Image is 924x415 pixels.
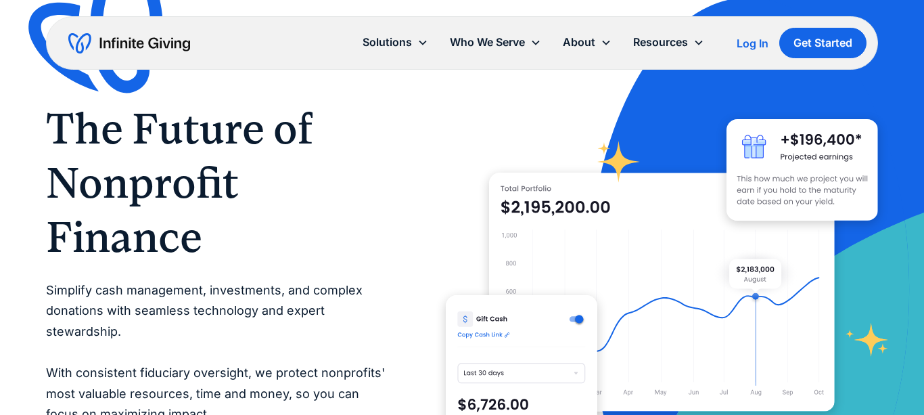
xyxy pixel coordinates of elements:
div: Resources [622,28,715,57]
a: Get Started [779,28,867,58]
a: home [68,32,190,54]
div: About [552,28,622,57]
div: Who We Serve [439,28,552,57]
div: Log In [737,38,768,49]
h1: The Future of Nonprofit Finance [46,102,392,264]
div: Solutions [352,28,439,57]
div: Who We Serve [450,33,525,51]
div: Solutions [363,33,412,51]
div: Resources [633,33,688,51]
a: Log In [737,35,768,51]
img: nonprofit donation platform [489,173,835,412]
div: About [563,33,595,51]
img: fundraising star [846,323,889,357]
